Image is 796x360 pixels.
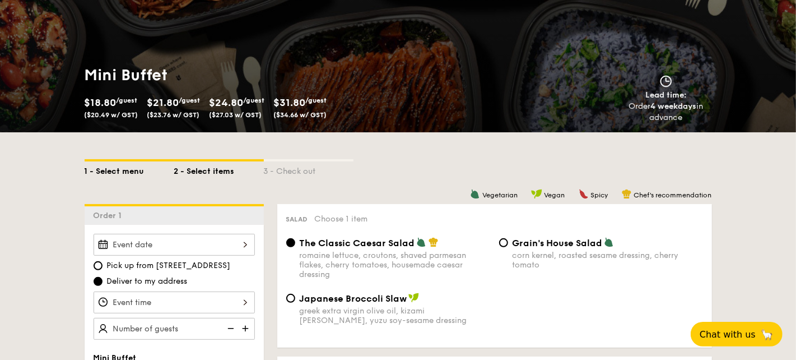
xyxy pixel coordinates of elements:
[147,96,179,109] span: $21.80
[700,329,756,340] span: Chat with us
[85,65,394,85] h1: Mini Buffet
[274,111,327,119] span: ($34.66 w/ GST)
[210,111,262,119] span: ($27.03 w/ GST)
[107,276,188,287] span: Deliver to my address
[429,237,439,247] img: icon-chef-hat.a58ddaea.svg
[470,189,480,199] img: icon-vegetarian.fe4039eb.svg
[264,161,353,177] div: 3 - Check out
[760,328,774,341] span: 🦙
[94,292,255,313] input: Event time
[579,189,589,199] img: icon-spicy.37a8142b.svg
[482,191,518,199] span: Vegetarian
[244,96,265,104] span: /guest
[300,293,407,304] span: Japanese Broccoli Slaw
[107,260,231,271] span: Pick up from [STREET_ADDRESS]
[634,191,712,199] span: Chef's recommendation
[210,96,244,109] span: $24.80
[238,318,255,339] img: icon-add.58712e84.svg
[117,96,138,104] span: /guest
[622,189,632,199] img: icon-chef-hat.a58ddaea.svg
[499,238,508,247] input: Grain's House Saladcorn kernel, roasted sesame dressing, cherry tomato
[94,318,255,340] input: Number of guests
[691,322,783,347] button: Chat with us🦙
[604,237,614,247] img: icon-vegetarian.fe4039eb.svg
[286,238,295,247] input: The Classic Caesar Saladromaine lettuce, croutons, shaved parmesan flakes, cherry tomatoes, house...
[221,318,238,339] img: icon-reduce.1d2dbef1.svg
[416,237,426,247] img: icon-vegetarian.fe4039eb.svg
[94,261,103,270] input: Pick up from [STREET_ADDRESS]
[286,294,295,303] input: Japanese Broccoli Slawgreek extra virgin olive oil, kizami [PERSON_NAME], yuzu soy-sesame dressing
[94,277,103,286] input: Deliver to my address
[179,96,201,104] span: /guest
[645,90,687,100] span: Lead time:
[85,111,138,119] span: ($20.49 w/ GST)
[94,234,255,256] input: Event date
[174,161,264,177] div: 2 - Select items
[544,191,565,199] span: Vegan
[85,96,117,109] span: $18.80
[306,96,327,104] span: /guest
[94,211,127,220] span: Order 1
[286,215,308,223] span: Salad
[300,238,415,248] span: The Classic Caesar Salad
[651,101,697,111] strong: 4 weekdays
[300,306,490,325] div: greek extra virgin olive oil, kizami [PERSON_NAME], yuzu soy-sesame dressing
[616,101,716,123] div: Order in advance
[658,75,674,87] img: icon-clock.2db775ea.svg
[85,161,174,177] div: 1 - Select menu
[147,111,200,119] span: ($23.76 w/ GST)
[513,238,603,248] span: Grain's House Salad
[300,251,490,279] div: romaine lettuce, croutons, shaved parmesan flakes, cherry tomatoes, housemade caesar dressing
[315,214,368,224] span: Choose 1 item
[513,251,703,270] div: corn kernel, roasted sesame dressing, cherry tomato
[591,191,608,199] span: Spicy
[274,96,306,109] span: $31.80
[531,189,542,199] img: icon-vegan.f8ff3823.svg
[408,293,420,303] img: icon-vegan.f8ff3823.svg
